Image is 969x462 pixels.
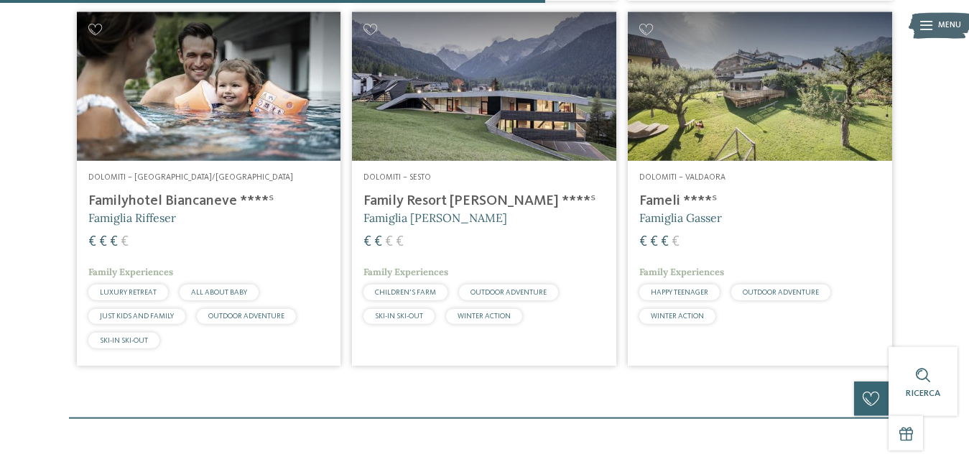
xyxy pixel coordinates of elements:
img: Family Resort Rainer ****ˢ [352,12,616,161]
span: OUTDOOR ADVENTURE [743,289,819,296]
span: Dolomiti – [GEOGRAPHIC_DATA]/[GEOGRAPHIC_DATA] [88,173,293,182]
span: SKI-IN SKI-OUT [100,337,148,344]
span: € [88,235,96,249]
a: Cercate un hotel per famiglie? Qui troverete solo i migliori! Dolomiti – Sesto Family Resort [PER... [352,12,616,366]
span: € [374,235,382,249]
span: OUTDOOR ADVENTURE [208,313,284,320]
span: ALL ABOUT BABY [191,289,247,296]
a: Cercate un hotel per famiglie? Qui troverete solo i migliori! Dolomiti – [GEOGRAPHIC_DATA]/[GEOGR... [77,12,341,366]
span: € [110,235,118,249]
span: € [363,235,371,249]
span: Famiglia Gasser [639,211,722,225]
span: LUXURY RETREAT [100,289,157,296]
span: € [661,235,669,249]
span: Dolomiti – Valdaora [639,173,725,182]
span: HAPPY TEENAGER [651,289,708,296]
span: € [385,235,393,249]
span: WINTER ACTION [651,313,704,320]
span: JUST KIDS AND FAMILY [100,313,174,320]
span: OUTDOOR ADVENTURE [470,289,547,296]
h4: Familyhotel Biancaneve ****ˢ [88,193,330,210]
span: Famiglia Riffeser [88,211,176,225]
span: Dolomiti – Sesto [363,173,431,182]
span: Ricerca [906,389,940,398]
span: € [396,235,404,249]
span: € [672,235,680,249]
h4: Family Resort [PERSON_NAME] ****ˢ [363,193,605,210]
span: Family Experiences [88,266,173,278]
span: SKI-IN SKI-OUT [375,313,423,320]
img: Cercate un hotel per famiglie? Qui troverete solo i migliori! [77,12,341,161]
span: Family Experiences [639,266,724,278]
span: Famiglia [PERSON_NAME] [363,211,507,225]
span: Family Experiences [363,266,448,278]
span: € [650,235,658,249]
img: Cercate un hotel per famiglie? Qui troverete solo i migliori! [628,12,892,161]
span: WINTER ACTION [458,313,511,320]
span: € [99,235,107,249]
span: € [639,235,647,249]
span: € [121,235,129,249]
span: CHILDREN’S FARM [375,289,436,296]
a: Cercate un hotel per famiglie? Qui troverete solo i migliori! Dolomiti – Valdaora Fameli ****ˢ Fa... [628,12,892,366]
